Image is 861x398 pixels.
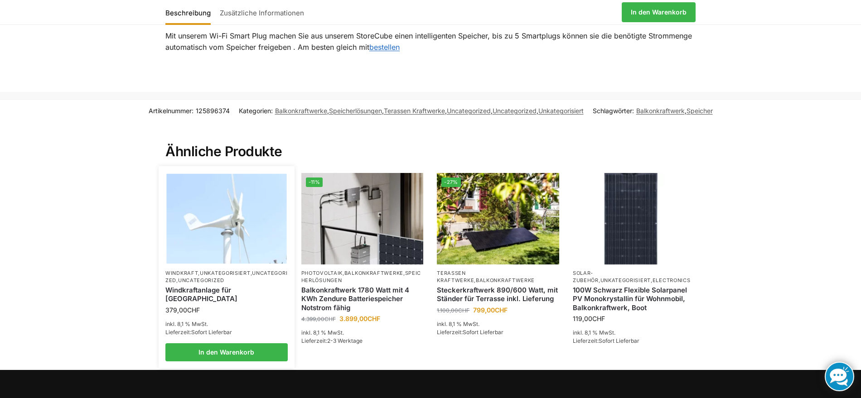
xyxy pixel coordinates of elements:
[687,107,713,115] a: Speicher
[369,43,400,52] a: bestellen
[344,270,403,276] a: Balkonkraftwerke
[191,329,232,336] span: Sofort Lieferbar
[187,306,200,314] span: CHF
[573,337,639,344] span: Lieferzeit:
[301,270,343,276] a: Photovoltaik
[196,107,230,115] span: 125896374
[165,121,696,160] h2: Ähnliche Produkte
[200,270,251,276] a: Unkategorisiert
[600,277,651,283] a: Unkategorisiert
[239,106,584,115] span: Kategorien: , , , , ,
[166,174,286,264] img: Windrad für Balkon und Terrasse
[476,277,535,283] a: Balkonkraftwerke
[437,270,474,283] a: Terassen Kraftwerke
[599,337,639,344] span: Sofort Lieferbar
[473,306,508,314] bdi: 799,00
[329,107,382,115] a: Speicherlösungen
[573,270,695,284] p: , ,
[463,329,503,336] span: Sofort Lieferbar
[301,337,363,344] span: Lieferzeit:
[437,320,559,328] p: inkl. 8,1 % MwSt.
[495,306,508,314] span: CHF
[538,107,584,115] a: Unkategorisiert
[437,307,469,314] bdi: 1.100,00
[573,173,695,264] img: 100 watt flexibles solarmodul
[165,270,198,276] a: Windkraft
[437,286,559,303] a: Steckerkraftwerk 890/600 Watt, mit Ständer für Terrasse inkl. Lieferung
[165,306,200,314] bdi: 379,00
[301,270,421,283] a: Speicherlösungen
[593,106,713,115] span: Schlagwörter: ,
[165,286,288,303] a: Windkraftanlage für Garten Terrasse
[301,173,424,264] img: Zendure-solar-flow-Batteriespeicher für Balkonkraftwerke
[437,329,503,336] span: Lieferzeit:
[339,315,380,322] bdi: 3.899,00
[327,337,363,344] span: 2-3 Werktage
[178,277,224,283] a: Uncategorized
[447,107,491,115] a: Uncategorized
[636,107,685,115] a: Balkonkraftwerk
[301,270,424,284] p: , ,
[592,315,605,322] span: CHF
[301,173,424,264] a: -11%Zendure-solar-flow-Batteriespeicher für Balkonkraftwerke
[437,270,559,284] p: ,
[301,329,424,337] p: inkl. 8,1 % MwSt.
[324,316,336,322] span: CHF
[368,315,380,322] span: CHF
[301,286,424,312] a: Balkonkraftwerk 1780 Watt mit 4 KWh Zendure Batteriespeicher Notstrom fähig
[275,107,327,115] a: Balkonkraftwerke
[437,173,559,264] img: Steckerkraftwerk 890/600 Watt, mit Ständer für Terrasse inkl. Lieferung
[573,315,605,322] bdi: 119,00
[573,329,695,337] p: inkl. 8,1 % MwSt.
[301,316,336,322] bdi: 4.399,00
[437,173,559,264] a: -27%Steckerkraftwerk 890/600 Watt, mit Ständer für Terrasse inkl. Lieferung
[165,30,696,53] p: Mit unserem Wi-Fi Smart Plug machen Sie aus unserem StoreCube einen intelligenten Speicher, bis z...
[165,270,288,284] p: , , ,
[458,307,469,314] span: CHF
[165,270,287,283] a: Uncategorized
[165,329,232,336] span: Lieferzeit:
[653,277,691,283] a: Electronics
[493,107,537,115] a: Uncategorized
[384,107,445,115] a: Terassen Kraftwerke
[573,286,695,312] a: 100W Schwarz Flexible Solarpanel PV Monokrystallin für Wohnmobil, Balkonkraftwerk, Boot
[149,106,230,115] span: Artikelnummer:
[573,270,599,283] a: Solar-Zubehör
[165,320,288,328] p: inkl. 8,1 % MwSt.
[165,343,288,361] a: In den Warenkorb legen: „Windkraftanlage für Garten Terrasse“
